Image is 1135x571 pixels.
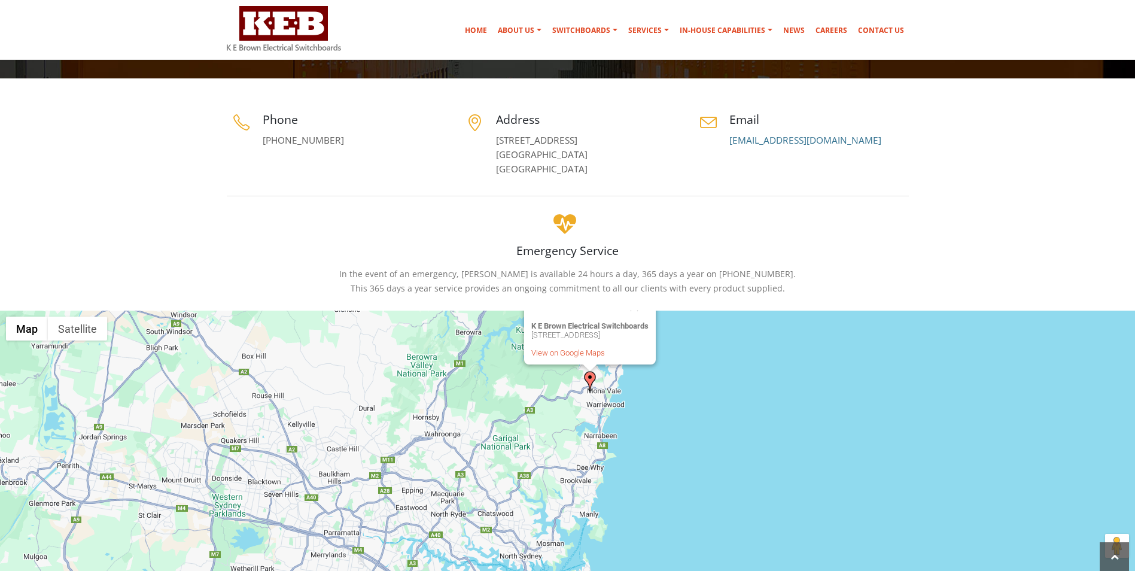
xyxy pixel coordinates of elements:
[623,19,674,42] a: Services
[6,317,48,341] button: Show street map
[547,19,622,42] a: Switchboards
[227,267,909,296] p: In the event of an emergency, [PERSON_NAME] is available 24 hours a day, 365 days a year on [PHON...
[531,321,649,330] strong: K E Brown Electrical Switchboards
[1105,534,1129,558] button: Drag Pegman onto the map to open Street View
[675,19,777,42] a: In-house Capabilities
[496,134,588,175] a: [STREET_ADDRESS][GEOGRAPHIC_DATA][GEOGRAPHIC_DATA]
[853,19,909,42] a: Contact Us
[729,111,909,127] h4: Email
[263,134,344,147] a: [PHONE_NUMBER]
[778,19,810,42] a: News
[227,6,341,51] img: K E Brown Electrical Switchboards
[531,348,605,357] a: View on Google Maps
[493,19,546,42] a: About Us
[531,321,649,357] div: [STREET_ADDRESS]
[496,111,675,127] h4: Address
[729,134,881,147] a: [EMAIL_ADDRESS][DOMAIN_NAME]
[263,111,442,127] h4: Phone
[227,242,909,259] h4: Emergency Service
[811,19,852,42] a: Careers
[48,317,107,341] button: Show satellite imagery
[460,19,492,42] a: Home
